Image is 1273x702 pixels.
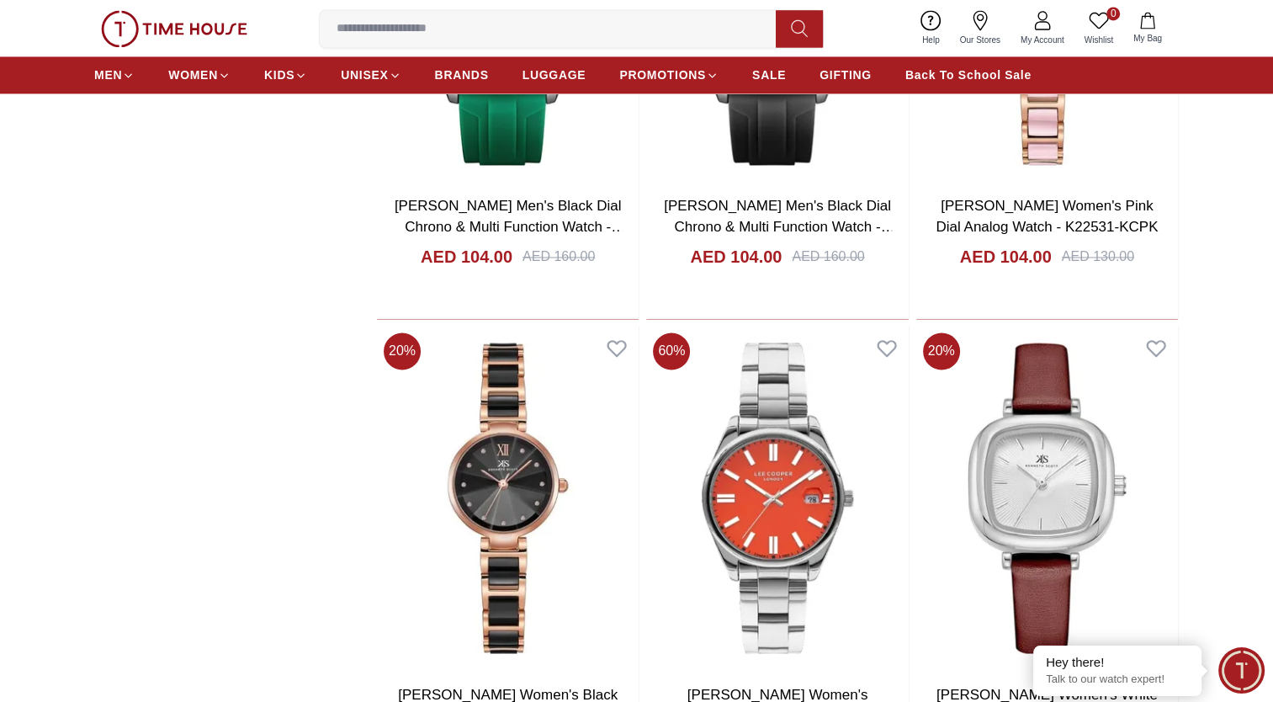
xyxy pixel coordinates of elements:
[752,66,786,83] span: SALE
[960,245,1052,269] h4: AED 104.00
[377,326,639,671] img: Kenneth Scott Women's Black Dial Analog Watch - K22531-KCBB
[690,245,782,269] h4: AED 104.00
[1106,7,1120,20] span: 0
[168,66,218,83] span: WOMEN
[522,60,586,90] a: LUGGAGE
[1127,32,1169,45] span: My Bag
[1062,247,1134,267] div: AED 130.00
[341,60,400,90] a: UNISEX
[619,60,719,90] a: PROMOTIONS
[923,332,960,370] span: 20 %
[264,60,307,90] a: KIDS
[905,66,1032,83] span: Back To School Sale
[1078,34,1120,46] span: Wishlist
[522,66,586,83] span: LUGGAGE
[916,326,1178,671] img: Kenneth Scott Women's White Dial Analog Watch - K22525-SLDW
[395,198,625,257] a: [PERSON_NAME] Men's Black Dial Chrono & Multi Function Watch - K23149-SSBB
[664,198,894,257] a: [PERSON_NAME] Men's Black Dial Chrono & Multi Function Watch - K23149-SSBB
[950,7,1010,50] a: Our Stores
[522,247,595,267] div: AED 160.00
[819,66,872,83] span: GIFTING
[646,326,908,671] img: Lee Cooper Women's Orange Dial Analog Watch - LC07566.380
[1123,8,1172,48] button: My Bag
[384,332,421,370] span: 20 %
[619,66,706,83] span: PROMOTIONS
[1218,647,1265,694] div: Chat Widget
[341,66,388,83] span: UNISEX
[1074,7,1123,50] a: 0Wishlist
[1046,673,1189,687] p: Talk to our watch expert!
[101,10,247,47] img: ...
[653,332,690,370] span: 60 %
[912,7,950,50] a: Help
[819,60,872,90] a: GIFTING
[936,198,1158,236] a: [PERSON_NAME] Women's Pink Dial Analog Watch - K22531-KCPK
[94,60,135,90] a: MEN
[264,66,294,83] span: KIDS
[435,66,489,83] span: BRANDS
[1014,34,1071,46] span: My Account
[905,60,1032,90] a: Back To School Sale
[792,247,864,267] div: AED 160.00
[94,66,122,83] span: MEN
[421,245,512,269] h4: AED 104.00
[915,34,947,46] span: Help
[168,60,231,90] a: WOMEN
[435,60,489,90] a: BRANDS
[752,60,786,90] a: SALE
[953,34,1007,46] span: Our Stores
[1046,654,1189,671] div: Hey there!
